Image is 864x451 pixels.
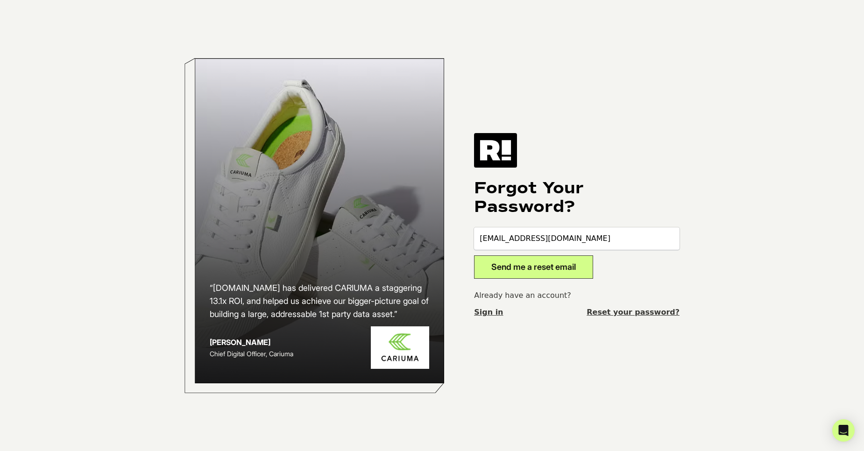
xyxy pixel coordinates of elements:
img: Retention.com [474,133,517,168]
strong: [PERSON_NAME] [210,338,270,347]
img: Cariuma [371,326,429,369]
button: Send me a reset email [474,255,593,279]
a: Sign in [474,307,503,318]
h2: “[DOMAIN_NAME] has delivered CARIUMA a staggering 13.1x ROI, and helped us achieve our bigger-pic... [210,282,429,321]
h1: Forgot Your Password? [474,179,680,216]
p: Already have an account? [474,290,680,301]
span: Chief Digital Officer, Cariuma [210,350,293,358]
a: Reset your password? [587,307,680,318]
div: Open Intercom Messenger [832,419,855,442]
